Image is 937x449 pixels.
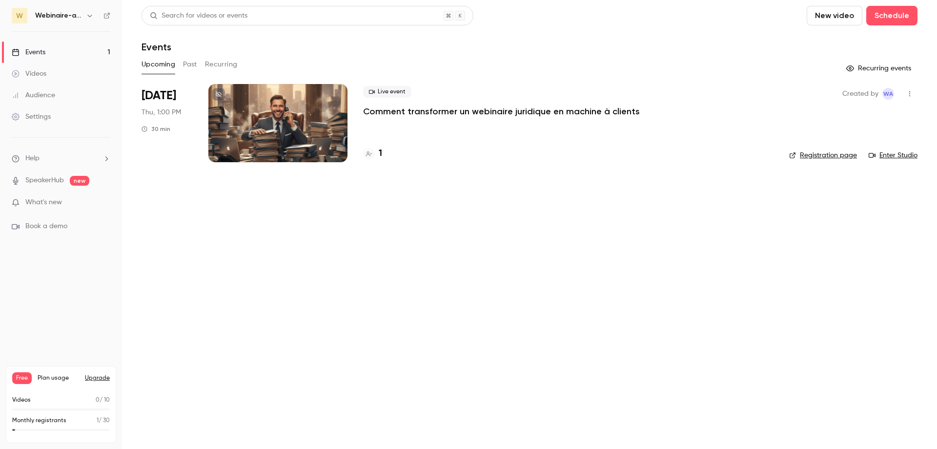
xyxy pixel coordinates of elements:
[12,47,45,57] div: Events
[142,57,175,72] button: Upcoming
[205,57,238,72] button: Recurring
[150,11,247,21] div: Search for videos or events
[97,416,110,425] p: / 30
[70,176,89,186] span: new
[96,396,110,405] p: / 10
[883,88,893,100] span: WA
[842,61,917,76] button: Recurring events
[12,372,32,384] span: Free
[12,112,51,122] div: Settings
[866,6,917,25] button: Schedule
[96,397,100,403] span: 0
[25,153,40,164] span: Help
[12,396,31,405] p: Videos
[882,88,894,100] span: Webinaire Avocats
[142,88,176,104] span: [DATE]
[363,106,640,117] a: Comment transformer un webinaire juridique en machine à clients
[85,374,110,382] button: Upgrade
[789,150,857,160] a: Registration page
[807,6,862,25] button: New video
[12,69,46,79] div: Videos
[35,11,82,21] h6: Webinaire-avocats
[379,147,382,160] h4: 1
[99,198,110,207] iframe: Noticeable Trigger
[97,418,99,424] span: 1
[38,374,79,382] span: Plan usage
[12,90,55,100] div: Audience
[16,11,23,21] span: W
[25,221,67,232] span: Book a demo
[183,57,197,72] button: Past
[142,41,171,53] h1: Events
[142,84,193,162] div: Oct 16 Thu, 1:00 PM (Europe/Paris)
[363,147,382,160] a: 1
[25,197,62,208] span: What's new
[142,107,181,117] span: Thu, 1:00 PM
[25,175,64,186] a: SpeakerHub
[12,416,66,425] p: Monthly registrants
[842,88,878,100] span: Created by
[869,150,917,160] a: Enter Studio
[142,125,170,133] div: 30 min
[12,153,110,164] li: help-dropdown-opener
[363,86,411,98] span: Live event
